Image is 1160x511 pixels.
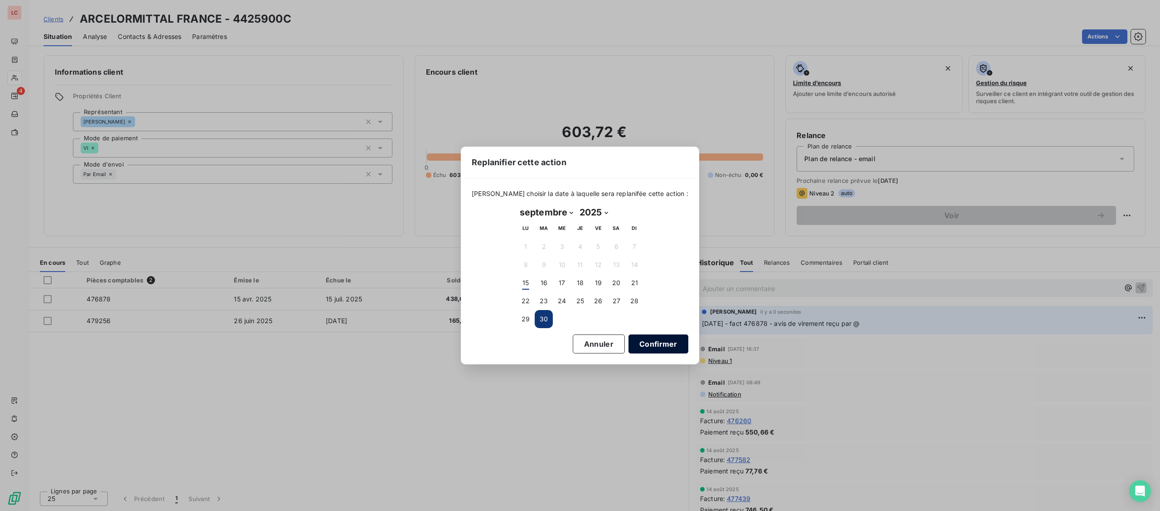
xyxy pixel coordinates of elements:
[625,292,643,310] button: 28
[589,274,607,292] button: 19
[517,220,535,238] th: lundi
[517,292,535,310] button: 22
[607,238,625,256] button: 6
[535,256,553,274] button: 9
[573,334,625,353] button: Annuler
[517,310,535,328] button: 29
[553,238,571,256] button: 3
[472,189,688,198] span: [PERSON_NAME] choisir la date à laquelle sera replanifée cette action :
[571,292,589,310] button: 25
[535,238,553,256] button: 2
[625,274,643,292] button: 21
[553,292,571,310] button: 24
[535,292,553,310] button: 23
[571,256,589,274] button: 11
[553,274,571,292] button: 17
[607,292,625,310] button: 27
[589,238,607,256] button: 5
[535,274,553,292] button: 16
[517,274,535,292] button: 15
[589,256,607,274] button: 12
[517,238,535,256] button: 1
[535,220,553,238] th: mardi
[472,156,566,168] span: Replanifier cette action
[571,220,589,238] th: jeudi
[571,274,589,292] button: 18
[535,310,553,328] button: 30
[625,220,643,238] th: dimanche
[625,256,643,274] button: 14
[607,220,625,238] th: samedi
[589,220,607,238] th: vendredi
[553,220,571,238] th: mercredi
[571,238,589,256] button: 4
[607,274,625,292] button: 20
[1129,480,1151,502] div: Open Intercom Messenger
[517,256,535,274] button: 8
[625,238,643,256] button: 7
[553,256,571,274] button: 10
[589,292,607,310] button: 26
[628,334,688,353] button: Confirmer
[607,256,625,274] button: 13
